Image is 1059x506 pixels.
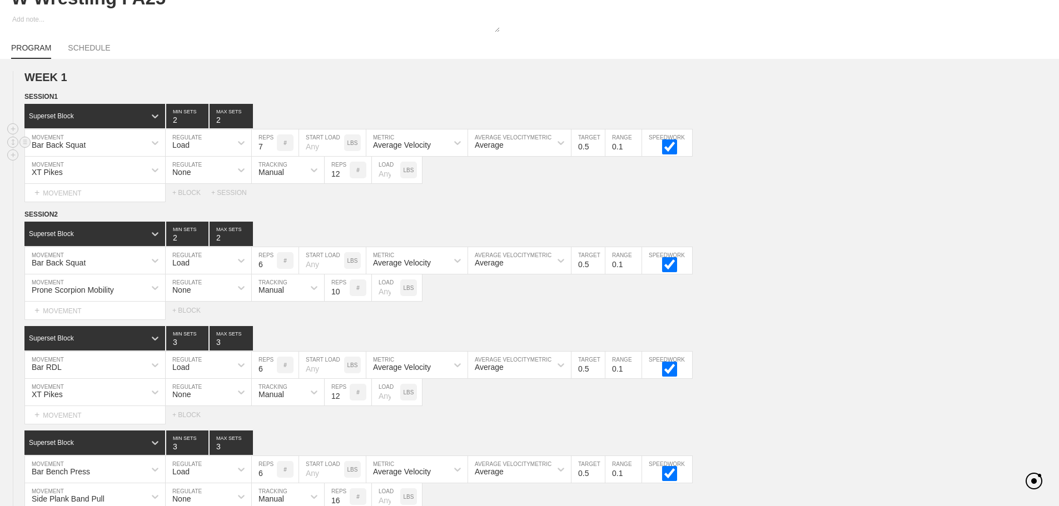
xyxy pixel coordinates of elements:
input: Any [372,157,400,183]
a: PROGRAM [11,43,51,59]
input: None [210,222,253,246]
p: LBS [404,285,414,291]
div: None [172,168,191,177]
input: Any [372,379,400,405]
div: Load [172,141,190,149]
div: Bar Back Squat [32,258,86,267]
div: None [172,285,191,294]
span: + [34,410,39,419]
div: Average Velocity [373,363,431,372]
p: LBS [347,140,358,146]
input: Any [299,247,344,274]
p: LBS [404,494,414,500]
p: LBS [404,389,414,395]
div: Average [475,141,504,149]
div: Bar Back Squat [32,141,86,149]
p: LBS [347,467,358,473]
p: # [284,467,287,473]
div: Side Plank Band Pull [32,494,105,503]
div: Manual [258,390,284,399]
div: Superset Block [29,230,74,238]
a: SCHEDULE [68,43,110,58]
div: Bar RDL [32,363,62,372]
div: Prone Scorpion Mobility [32,285,114,294]
div: Bar Bench Press [32,467,90,476]
p: # [356,389,360,395]
span: SESSION 1 [24,93,58,101]
p: # [356,167,360,173]
div: XT Pikes [32,168,63,177]
div: Load [172,363,190,372]
div: MOVEMENT [24,302,166,320]
div: Superset Block [29,112,74,120]
span: + [34,188,39,197]
p: # [356,494,360,500]
input: Any [299,352,344,378]
div: + BLOCK [172,411,211,419]
p: # [284,140,287,146]
div: XT Pikes [32,390,63,399]
input: None [210,430,253,455]
div: Average [475,258,504,267]
div: Average Velocity [373,258,431,267]
div: Average [475,363,504,372]
div: Average Velocity [373,467,431,476]
div: + BLOCK [172,307,211,314]
p: LBS [404,167,414,173]
p: LBS [347,258,358,264]
div: Superset Block [29,334,74,342]
div: None [172,494,191,503]
div: MOVEMENT [24,406,166,424]
span: SESSION 2 [24,211,58,218]
iframe: Chat Widget [859,377,1059,506]
div: Manual [258,285,284,294]
div: Load [172,467,190,476]
div: Load [172,258,190,267]
div: Superset Block [29,439,74,447]
p: # [284,362,287,368]
div: Manual [258,168,284,177]
div: MOVEMENT [24,184,166,202]
p: # [356,285,360,291]
input: None [210,104,253,128]
div: + SESSION [211,189,256,197]
div: None [172,390,191,399]
span: WEEK 1 [24,71,67,83]
input: None [210,326,253,350]
input: Any [299,456,344,483]
div: Manual [258,494,284,503]
div: + BLOCK [172,189,211,197]
div: Average [475,467,504,476]
input: Any [299,129,344,156]
p: # [284,258,287,264]
div: Average Velocity [373,141,431,149]
span: + [34,305,39,315]
input: Any [372,274,400,301]
p: LBS [347,362,358,368]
